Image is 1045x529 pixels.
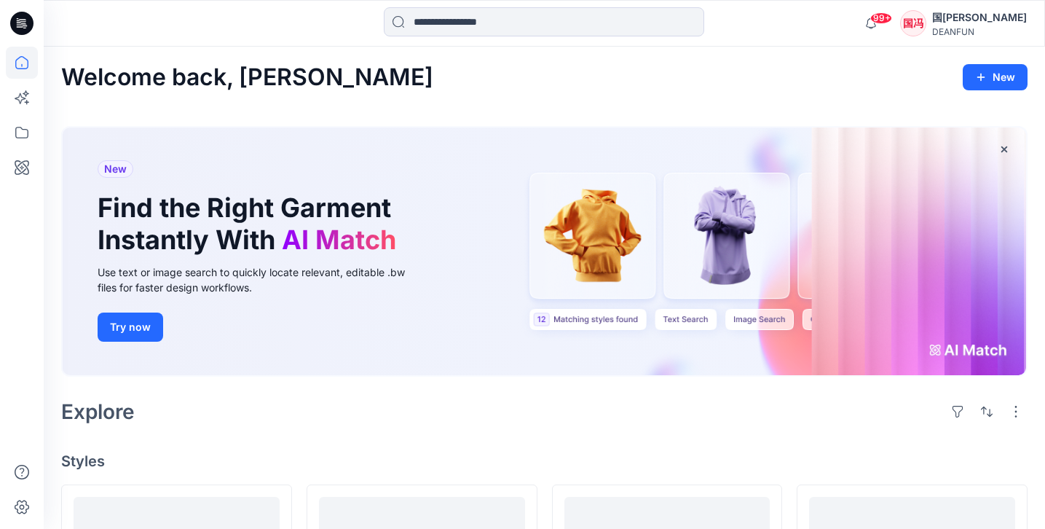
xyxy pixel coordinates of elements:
div: Use text or image search to quickly locate relevant, editable .bw files for faster design workflows. [98,264,425,295]
span: New [104,160,127,178]
h4: Styles [61,452,1028,470]
button: Try now [98,313,163,342]
h2: Welcome back, [PERSON_NAME] [61,64,433,91]
h1: Find the Right Garment Instantly With [98,192,403,255]
h2: Explore [61,400,135,423]
span: 99+ [870,12,892,24]
div: DEANFUN [932,26,1027,37]
div: 国[PERSON_NAME] [932,9,1027,26]
span: AI Match [282,224,396,256]
button: New [963,64,1028,90]
div: 国冯 [900,10,926,36]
